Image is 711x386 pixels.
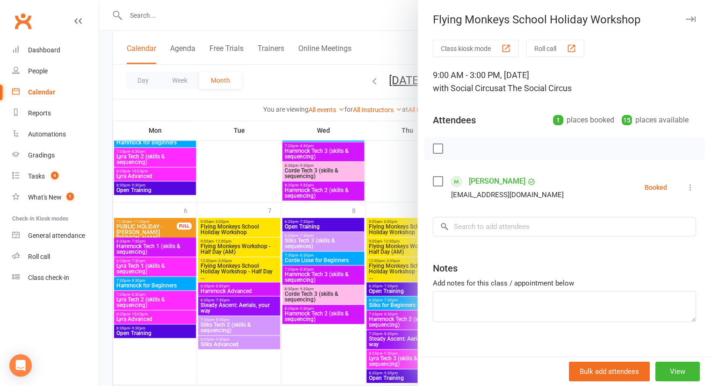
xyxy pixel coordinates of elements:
[66,193,74,200] span: 1
[28,193,62,201] div: What's New
[12,82,99,103] a: Calendar
[12,124,99,145] a: Automations
[12,225,99,246] a: General attendance kiosk mode
[11,9,35,33] a: Clubworx
[12,246,99,267] a: Roll call
[28,130,66,138] div: Automations
[569,362,650,381] button: Bulk add attendees
[433,217,696,236] input: Search to add attendees
[553,115,563,125] div: 1
[28,88,55,96] div: Calendar
[498,83,572,93] span: at The Social Circus
[28,109,51,117] div: Reports
[645,184,667,191] div: Booked
[12,187,99,208] a: What's New1
[433,83,498,93] span: with Social Circus
[553,114,614,127] div: places booked
[28,67,48,75] div: People
[433,262,458,275] div: Notes
[433,69,696,95] div: 9:00 AM - 3:00 PM, [DATE]
[28,253,50,260] div: Roll call
[526,40,584,57] button: Roll call
[51,172,58,179] span: 4
[433,114,476,127] div: Attendees
[28,151,55,159] div: Gradings
[28,232,85,239] div: General attendance
[433,278,696,289] div: Add notes for this class / appointment below
[418,13,711,26] div: Flying Monkeys School Holiday Workshop
[12,267,99,288] a: Class kiosk mode
[433,40,519,57] button: Class kiosk mode
[9,354,32,377] div: Open Intercom Messenger
[12,103,99,124] a: Reports
[622,115,632,125] div: 15
[12,61,99,82] a: People
[655,362,700,381] button: View
[12,40,99,61] a: Dashboard
[28,274,69,281] div: Class check-in
[622,114,689,127] div: places available
[469,174,525,189] a: [PERSON_NAME]
[12,145,99,166] a: Gradings
[28,46,60,54] div: Dashboard
[451,189,564,201] div: [EMAIL_ADDRESS][DOMAIN_NAME]
[28,172,45,180] div: Tasks
[12,166,99,187] a: Tasks 4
